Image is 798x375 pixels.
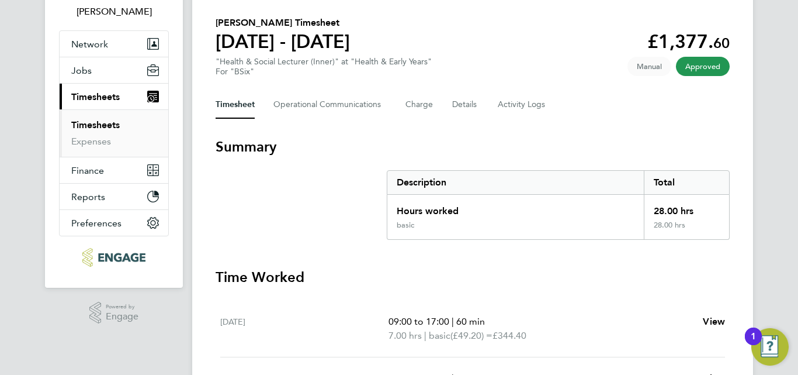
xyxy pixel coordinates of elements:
span: View [703,316,725,327]
span: This timesheet has been approved. [676,57,730,76]
button: Reports [60,184,168,209]
div: Hours worked [387,195,644,221]
button: Network [60,31,168,57]
button: Preferences [60,210,168,236]
div: Timesheets [60,109,168,157]
div: basic [397,221,414,230]
span: Roslyn O'Garro [59,5,169,19]
span: Preferences [71,218,122,229]
span: Powered by [106,302,138,312]
button: Timesheet [216,91,255,119]
div: 28.00 hrs [644,195,729,221]
span: basic [429,329,450,343]
img: ncclondon-logo-retina.png [82,248,145,267]
span: £344.40 [492,330,526,341]
button: Jobs [60,57,168,83]
button: Timesheets [60,84,168,109]
span: (£49.20) = [450,330,492,341]
span: Timesheets [71,91,120,102]
a: Timesheets [71,119,120,130]
span: 60 [713,35,730,51]
span: Finance [71,165,104,176]
span: Jobs [71,65,92,76]
div: Description [387,171,644,194]
span: This timesheet was manually created. [627,57,671,76]
app-decimal: £1,377. [647,30,730,53]
button: Finance [60,157,168,183]
a: Expenses [71,136,111,147]
button: Operational Communications [273,91,387,119]
button: Details [452,91,479,119]
button: Activity Logs [498,91,547,119]
a: Go to home page [59,248,169,267]
a: Powered byEngage [89,302,139,324]
h2: [PERSON_NAME] Timesheet [216,16,350,30]
div: [DATE] [220,315,388,343]
span: 7.00 hrs [388,330,422,341]
div: For "BSix" [216,67,432,77]
div: "Health & Social Lecturer (Inner)" at "Health & Early Years" [216,57,432,77]
div: Summary [387,170,730,240]
button: Charge [405,91,433,119]
span: Reports [71,191,105,202]
a: View [703,315,725,329]
span: 60 min [456,316,485,327]
span: | [452,316,454,327]
button: Open Resource Center, 1 new notification [751,328,789,366]
span: Network [71,39,108,50]
div: 1 [751,336,756,352]
h3: Summary [216,137,730,156]
div: Total [644,171,729,194]
span: Engage [106,312,138,322]
span: | [424,330,426,341]
span: 09:00 to 17:00 [388,316,449,327]
h3: Time Worked [216,268,730,287]
div: 28.00 hrs [644,221,729,239]
h1: [DATE] - [DATE] [216,30,350,53]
